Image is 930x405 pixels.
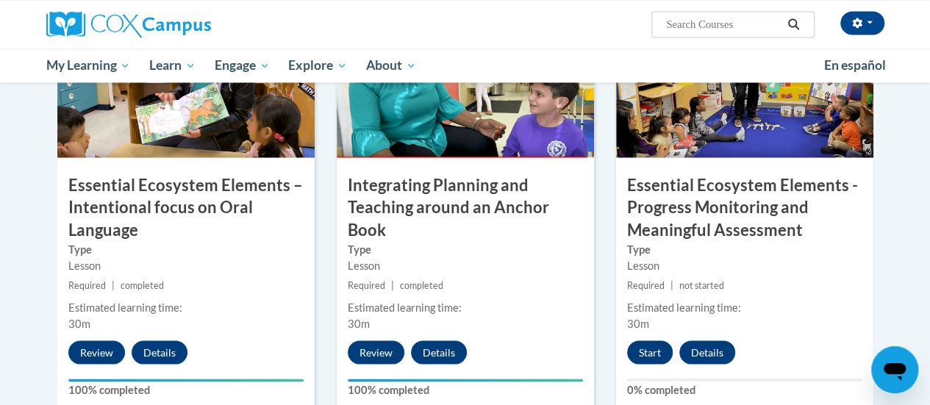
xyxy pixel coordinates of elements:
[400,279,443,290] span: completed
[391,279,394,290] span: |
[627,340,673,364] button: Start
[337,173,594,241] h3: Integrating Planning and Teaching around an Anchor Book
[627,317,649,329] span: 30m
[46,57,130,74] span: My Learning
[679,340,735,364] button: Details
[357,49,426,82] a: About
[348,299,583,315] div: Estimated learning time:
[68,379,304,381] div: Your progress
[46,11,211,37] img: Cox Campus
[348,340,404,364] button: Review
[665,15,782,33] input: Search Courses
[68,279,106,290] span: Required
[140,49,205,82] a: Learn
[348,279,385,290] span: Required
[616,10,873,157] img: Course Image
[366,57,416,74] span: About
[627,299,862,315] div: Estimated learning time:
[68,340,125,364] button: Review
[348,379,583,381] div: Your progress
[348,241,583,257] label: Type
[215,57,270,74] span: Engage
[670,279,673,290] span: |
[112,279,115,290] span: |
[616,173,873,241] h3: Essential Ecosystem Elements - Progress Monitoring and Meaningful Assessment
[149,57,196,74] span: Learn
[57,173,315,241] h3: Essential Ecosystem Elements – Intentional focus on Oral Language
[205,49,279,82] a: Engage
[337,10,594,157] img: Course Image
[348,257,583,273] div: Lesson
[68,241,304,257] label: Type
[348,381,583,398] label: 100% completed
[840,11,884,35] button: Account Settings
[627,257,862,273] div: Lesson
[57,10,315,157] img: Course Image
[411,340,467,364] button: Details
[627,241,862,257] label: Type
[35,49,895,82] div: Main menu
[68,299,304,315] div: Estimated learning time:
[68,381,304,398] label: 100% completed
[279,49,357,82] a: Explore
[815,50,895,81] a: En español
[627,279,665,290] span: Required
[288,57,347,74] span: Explore
[68,257,304,273] div: Lesson
[121,279,164,290] span: completed
[824,57,886,73] span: En español
[679,279,724,290] span: not started
[348,317,370,329] span: 30m
[782,15,804,33] button: Search
[46,11,311,37] a: Cox Campus
[132,340,187,364] button: Details
[68,317,90,329] span: 30m
[871,346,918,393] iframe: Button to launch messaging window
[627,381,862,398] label: 0% completed
[37,49,140,82] a: My Learning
